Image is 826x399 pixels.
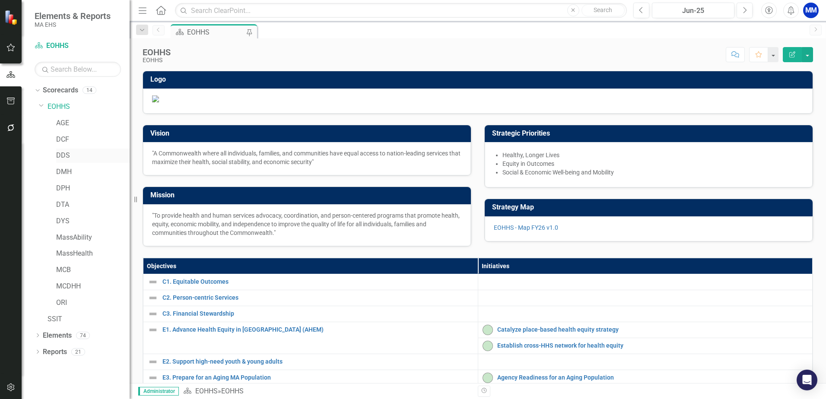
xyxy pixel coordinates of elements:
[56,167,130,177] a: DMH
[655,6,731,16] div: Jun-25
[148,293,158,303] img: Not Defined
[148,325,158,335] img: Not Defined
[494,224,558,231] a: EOHHS - Map FY26 v1.0
[143,322,478,354] td: Double-Click to Edit Right Click for Context Menu
[143,306,478,322] td: Double-Click to Edit Right Click for Context Menu
[162,358,473,365] a: E2. Support high-need youth & young adults
[43,85,78,95] a: Scorecards
[148,373,158,383] img: Not Defined
[803,3,819,18] button: MM
[143,274,478,290] td: Double-Click to Edit Right Click for Context Menu
[56,265,130,275] a: MCB
[478,338,813,354] td: Double-Click to Edit Right Click for Context Menu
[83,87,96,94] div: 14
[56,184,130,193] a: DPH
[71,348,85,355] div: 21
[56,135,130,145] a: DCF
[478,322,813,338] td: Double-Click to Edit Right Click for Context Menu
[48,102,130,112] a: EOHHS
[56,216,130,226] a: DYS
[56,200,130,210] a: DTA
[56,282,130,291] a: MCDHH
[797,370,817,390] div: Open Intercom Messenger
[483,325,493,335] img: On-track
[162,326,473,333] a: E1. Advance Health Equity in [GEOGRAPHIC_DATA] (AHEM)
[478,370,813,386] td: Double-Click to Edit Right Click for Context Menu
[56,118,130,128] a: AGE
[148,357,158,367] img: Not Defined
[148,277,158,287] img: Not Defined
[221,387,244,395] div: EOHHS
[43,331,72,341] a: Elements
[594,6,612,13] span: Search
[4,9,19,25] img: ClearPoint Strategy
[35,21,111,28] small: MA EHS
[581,4,625,16] button: Search
[187,27,244,38] div: EOHHS
[143,47,171,57] div: EOHHS
[492,130,808,137] h3: Strategic Priorities
[162,310,473,317] a: C3. Financial Stewardship
[502,159,804,168] li: Equity in Outcomes
[148,309,158,319] img: Not Defined
[56,298,130,308] a: ORI
[143,290,478,306] td: Double-Click to Edit Right Click for Context Menu
[56,151,130,161] a: DDS
[483,373,493,383] img: On-track
[56,233,130,243] a: MassAbility
[183,386,471,396] div: »
[48,314,130,324] a: SSIT
[152,149,462,166] p: "A Commonwealth where all individuals, families, and communities have equal access to nation-lead...
[497,374,808,381] a: Agency Readiness for an Aging Population
[143,57,171,63] div: EOHHS
[43,347,67,357] a: Reports
[150,76,808,83] h3: Logo
[497,342,808,349] a: Establish cross-HHS network for health equity
[175,3,627,18] input: Search ClearPoint...
[162,279,473,285] a: C1. Equitable Outcomes
[497,326,808,333] a: Catalyze place-based health equity strategy
[76,332,90,339] div: 74
[35,62,121,77] input: Search Below...
[138,387,179,396] span: Administrator
[143,354,478,370] td: Double-Click to Edit Right Click for Context Menu
[150,191,467,199] h3: Mission
[652,3,734,18] button: Jun-25
[150,130,467,137] h3: Vision
[56,249,130,259] a: MassHealth
[502,151,804,159] li: Healthy, Longer Lives
[483,341,493,351] img: On-track
[162,374,473,381] a: E3. Prepare for an Aging MA Population
[35,11,111,21] span: Elements & Reports
[152,211,462,237] p: "To provide health and human services advocacy, coordination, and person-centered programs that p...
[502,168,804,177] li: Social & Economic Well-being and Mobility
[35,41,121,51] a: EOHHS
[162,294,473,301] a: C2. Person-centric Services
[492,203,808,211] h3: Strategy Map
[152,95,804,102] img: Document.png
[195,387,218,395] a: EOHHS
